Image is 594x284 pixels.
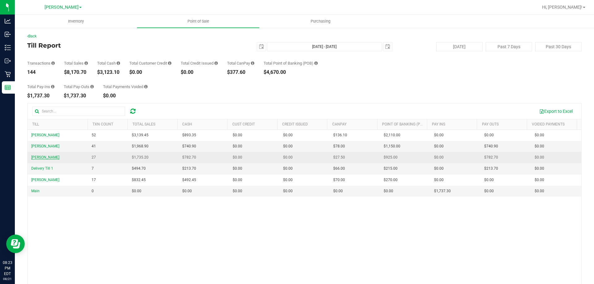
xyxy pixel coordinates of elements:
[384,155,398,160] span: $925.00
[283,188,293,194] span: $0.00
[92,188,94,194] span: 0
[232,122,255,126] a: Cust Credit
[3,260,12,277] p: 08:23 PM EDT
[92,177,96,183] span: 17
[384,188,393,194] span: $0.00
[333,188,343,194] span: $0.00
[31,133,59,137] span: [PERSON_NAME]
[31,144,59,148] span: [PERSON_NAME]
[31,178,59,182] span: [PERSON_NAME]
[535,42,582,51] button: Past 30 Days
[92,155,96,160] span: 27
[283,177,293,183] span: $0.00
[3,277,12,281] p: 08/21
[132,155,148,160] span: $1,735.20
[137,15,259,28] a: Point of Sale
[97,70,120,75] div: $3,123.10
[181,61,218,65] div: Total Credit Issued
[181,70,218,75] div: $0.00
[132,132,148,138] span: $3,139.45
[214,61,218,65] i: Sum of all successful refund transaction amounts from purchase returns resulting in account credi...
[434,155,444,160] span: $0.00
[484,132,494,138] span: $0.00
[182,155,196,160] span: $782.70
[484,188,494,194] span: $0.00
[384,132,400,138] span: $2,110.00
[15,15,137,28] a: Inventory
[233,188,242,194] span: $0.00
[283,143,293,149] span: $0.00
[27,34,37,38] a: Back
[384,166,398,172] span: $215.00
[60,19,92,24] span: Inventory
[179,19,217,24] span: Point of Sale
[182,188,192,194] span: $0.00
[27,85,54,89] div: Total Pay-Ins
[535,132,544,138] span: $0.00
[383,42,392,51] span: select
[227,61,254,65] div: Total CanPay
[129,61,171,65] div: Total Customer Credit
[132,122,155,126] a: Total Sales
[434,166,444,172] span: $0.00
[542,5,582,10] span: Hi, [PERSON_NAME]!
[233,177,242,183] span: $0.00
[31,155,59,159] span: [PERSON_NAME]
[302,19,339,24] span: Purchasing
[92,166,94,172] span: 7
[532,122,565,126] a: Voided Payments
[182,166,196,172] span: $213.70
[182,177,196,183] span: $492.45
[332,122,346,126] a: CanPay
[484,166,498,172] span: $213.70
[259,15,381,28] a: Purchasing
[434,132,444,138] span: $0.00
[5,71,11,77] inline-svg: Retail
[283,155,293,160] span: $0.00
[84,61,88,65] i: Sum of all successful, non-voided payment transaction amounts (excluding tips and transaction fee...
[31,166,53,171] span: Delivery Till 1
[233,132,242,138] span: $0.00
[6,235,25,253] iframe: Resource center
[314,61,318,65] i: Sum of the successful, non-voided point-of-banking payment transaction amounts, both via payment ...
[233,155,242,160] span: $0.00
[535,166,544,172] span: $0.00
[132,166,146,172] span: $494.70
[233,166,242,172] span: $0.00
[5,18,11,24] inline-svg: Analytics
[384,177,398,183] span: $270.00
[132,143,148,149] span: $1,968.90
[436,42,483,51] button: [DATE]
[92,143,96,149] span: 41
[227,70,254,75] div: $377.60
[168,61,171,65] i: Sum of all successful, non-voided payment transaction amounts using account credit as the payment...
[333,143,345,149] span: $78.00
[333,166,345,172] span: $66.00
[103,85,148,89] div: Total Payments Voided
[484,143,498,149] span: $740.90
[182,122,192,126] a: Cash
[482,122,499,126] a: Pay Outs
[32,122,39,126] a: Till
[97,61,120,65] div: Total Cash
[283,132,293,138] span: $0.00
[51,61,55,65] i: Count of all successful payment transactions, possibly including voids, refunds, and cash-back fr...
[27,61,55,65] div: Transactions
[103,93,148,98] div: $0.00
[384,143,400,149] span: $1,150.00
[535,143,544,149] span: $0.00
[182,143,196,149] span: $740.90
[5,31,11,37] inline-svg: Inbound
[27,42,212,49] h4: Till Report
[233,143,242,149] span: $0.00
[27,70,55,75] div: 144
[117,61,120,65] i: Sum of all successful, non-voided cash payment transaction amounts (excluding tips and transactio...
[264,70,318,75] div: $4,670.00
[283,166,293,172] span: $0.00
[5,45,11,51] inline-svg: Inventory
[132,177,146,183] span: $832.45
[27,93,54,98] div: $1,737.30
[251,61,254,65] i: Sum of all successful, non-voided payment transaction amounts using CanPay (as well as manual Can...
[31,189,40,193] span: Main
[182,132,196,138] span: $893.35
